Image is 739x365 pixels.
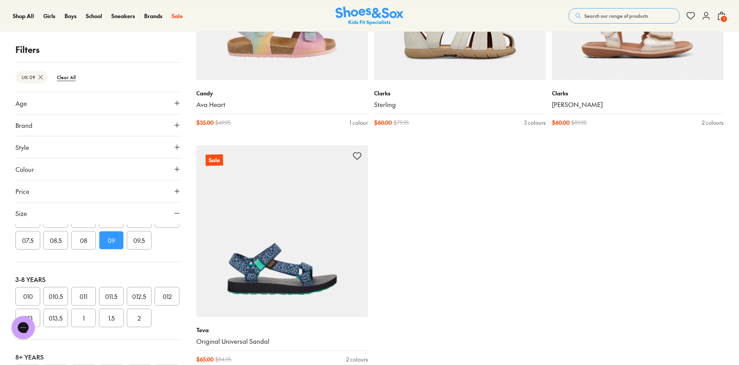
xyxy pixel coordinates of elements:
button: Colour [15,158,181,180]
button: 012 [155,287,179,306]
div: 1 colour [349,119,368,127]
a: Girls [43,12,55,20]
button: 011.5 [99,287,124,306]
span: Age [15,98,27,108]
span: $ 65.00 [196,355,214,363]
button: 07.5 [15,231,40,250]
a: Boys [65,12,77,20]
a: Brands [144,12,162,20]
div: 3-8 Years [15,275,181,284]
span: $ 49.95 [215,119,231,127]
button: 010.5 [43,287,68,306]
iframe: Gorgias live chat messenger [8,313,39,342]
p: Clarks [552,89,724,97]
button: Brand [15,114,181,136]
span: 1 [720,15,728,23]
button: 09 [99,231,124,250]
btn: Clear All [51,70,82,84]
a: School [86,12,102,20]
button: 1 [71,309,96,327]
span: Brand [15,121,32,130]
a: Shoes & Sox [335,7,404,25]
span: Search our range of products [584,12,648,19]
button: 09.5 [127,231,152,250]
button: 08.5 [43,231,68,250]
span: $ 60.00 [374,119,392,127]
button: 1.5 [99,309,124,327]
span: $ 35.00 [196,119,214,127]
a: [PERSON_NAME] [552,100,724,109]
span: $ 60.00 [552,119,570,127]
a: Sneakers [111,12,135,20]
button: 011 [71,287,96,306]
span: Size [15,209,27,218]
div: 3 colours [524,119,546,127]
span: $ 84.95 [215,355,232,363]
p: Sale [206,154,223,166]
button: Search our range of products [569,8,680,24]
button: 013 [15,309,40,327]
p: Teva [196,326,368,334]
btn: UK 09 [15,71,48,83]
p: Candy [196,89,368,97]
a: Shop All [13,12,34,20]
div: 8+ Years [15,352,181,362]
a: Sterling [374,100,546,109]
div: 2 colours [346,355,368,363]
p: Clarks [374,89,546,97]
span: Price [15,187,29,196]
button: 012.5 [127,287,152,306]
span: $ 89.95 [571,119,587,127]
button: 013.5 [43,309,68,327]
span: Colour [15,165,34,174]
p: Filters [15,43,181,56]
button: Price [15,180,181,202]
div: 2 colours [702,119,724,127]
button: 2 [127,309,152,327]
a: Ava Heart [196,100,368,109]
span: Style [15,143,29,152]
button: 010 [15,287,40,306]
span: $ 79.95 [393,119,409,127]
a: Sale [196,145,368,317]
a: Sale [172,12,183,20]
button: Style [15,136,181,158]
button: 08 [71,231,96,250]
img: SNS_Logo_Responsive.svg [335,7,404,25]
button: Size [15,202,181,224]
button: 1 [717,7,726,24]
button: Age [15,92,181,114]
a: Original Universal Sandal [196,337,368,346]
